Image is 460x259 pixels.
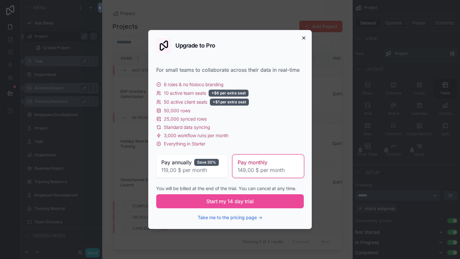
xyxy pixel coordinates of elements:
[161,166,222,174] span: 119,00 $ per month
[209,90,249,97] div: +$6 per extra seat
[194,159,219,166] div: Save 20%
[164,90,206,96] span: 10 active team seats
[164,99,207,105] span: 50 active client seats
[164,124,210,130] span: Standard data syncing
[156,194,304,208] button: Start my 14 day trial
[156,66,304,74] div: For small teams to collaborate across their data in real-time
[164,107,190,114] span: 50,000 rows
[238,166,299,174] span: 149,00 $ per month
[164,132,228,139] span: 3,000 workflow runs per month
[198,214,262,221] button: Take me to the pricing page →
[238,159,267,166] span: Pay monthly
[164,81,223,88] span: 6 roles & no Noloco branding
[210,99,249,106] div: +$1 per extra seat
[161,159,192,166] span: Pay annually
[164,141,205,147] span: Everything in Starter
[206,197,254,205] span: Start my 14 day trial
[156,185,304,192] div: You will be billed at the end of the trial. You can cancel at any time.
[175,43,215,48] h2: Upgrade to Pro
[164,116,207,122] span: 25,000 synced rows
